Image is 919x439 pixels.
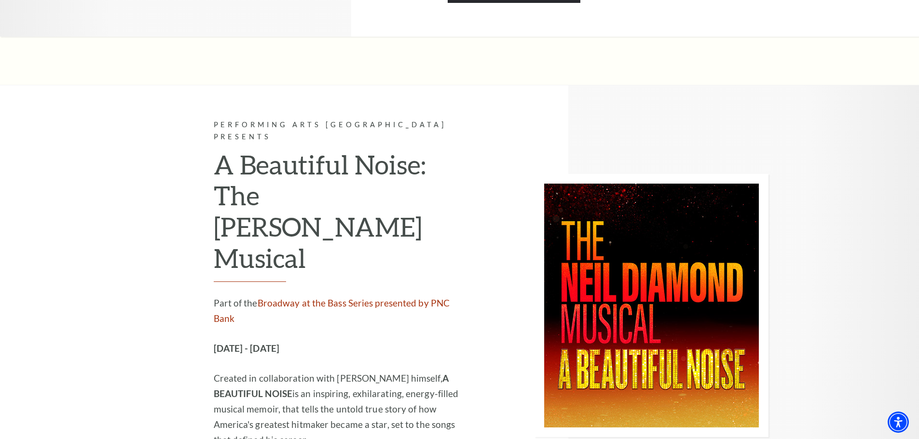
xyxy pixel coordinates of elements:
[888,412,909,433] div: Accessibility Menu
[214,119,472,143] p: Performing Arts [GEOGRAPHIC_DATA] Presents
[214,372,449,399] strong: A BEAUTIFUL NOISE
[214,297,450,324] a: Broadway at the Bass Series presented by PNC Bank
[214,295,472,326] p: Part of the
[214,343,280,354] strong: [DATE] - [DATE]
[535,174,768,437] img: Performing Arts Fort Worth Presents
[214,149,472,282] h2: A Beautiful Noise: The [PERSON_NAME] Musical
